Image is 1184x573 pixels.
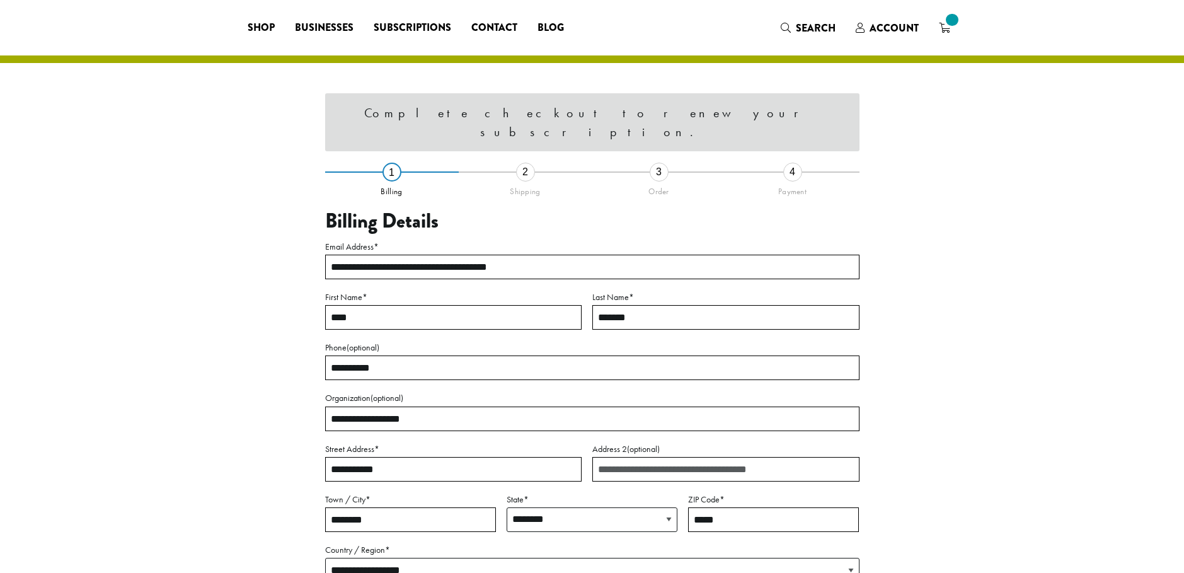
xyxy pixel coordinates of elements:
[459,182,592,197] div: Shipping
[371,392,403,403] span: (optional)
[325,239,859,255] label: Email Address
[382,163,401,182] div: 1
[650,163,669,182] div: 3
[507,492,677,507] label: State
[295,20,353,36] span: Businesses
[688,492,859,507] label: ZIP Code
[627,443,660,454] span: (optional)
[796,21,836,35] span: Search
[771,18,846,38] a: Search
[285,18,364,38] a: Businesses
[783,163,802,182] div: 4
[592,441,859,457] label: Address 2
[325,182,459,197] div: Billing
[325,441,582,457] label: Street Address
[846,18,929,38] a: Account
[325,93,859,151] div: Complete checkout to renew your subscription.
[325,492,496,507] label: Town / City
[537,20,564,36] span: Blog
[364,18,461,38] a: Subscriptions
[471,20,517,36] span: Contact
[726,182,859,197] div: Payment
[461,18,527,38] a: Contact
[238,18,285,38] a: Shop
[516,163,535,182] div: 2
[592,182,726,197] div: Order
[347,342,379,353] span: (optional)
[325,209,859,233] h3: Billing Details
[325,289,582,305] label: First Name
[248,20,275,36] span: Shop
[527,18,574,38] a: Blog
[870,21,919,35] span: Account
[325,390,859,406] label: Organization
[592,289,859,305] label: Last Name
[374,20,451,36] span: Subscriptions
